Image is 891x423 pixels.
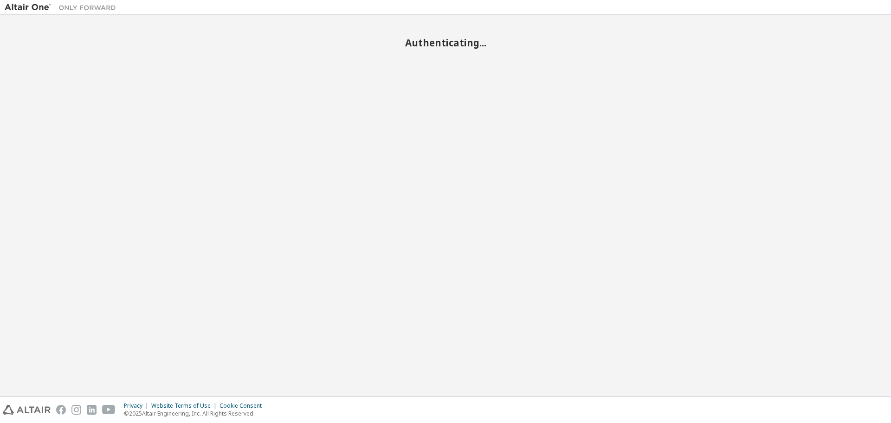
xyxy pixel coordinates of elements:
h2: Authenticating... [5,37,886,49]
div: Cookie Consent [220,402,267,410]
div: Website Terms of Use [151,402,220,410]
div: Privacy [124,402,151,410]
img: Altair One [5,3,121,12]
img: facebook.svg [56,405,66,415]
p: © 2025 Altair Engineering, Inc. All Rights Reserved. [124,410,267,417]
img: altair_logo.svg [3,405,51,415]
img: youtube.svg [102,405,116,415]
img: linkedin.svg [87,405,97,415]
img: instagram.svg [71,405,81,415]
